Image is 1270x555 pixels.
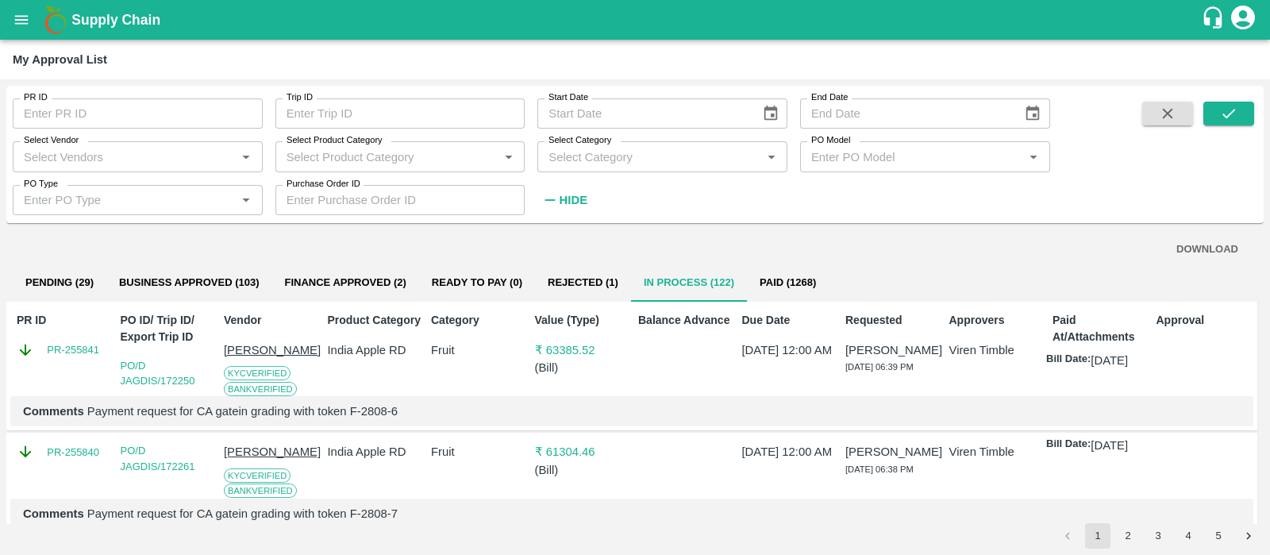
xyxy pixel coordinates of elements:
div: customer-support [1201,6,1229,34]
p: PR ID [17,312,114,329]
span: Bank Verified [224,382,297,396]
input: Enter PO Type [17,190,232,210]
a: PR-255840 [47,445,99,461]
p: Payment request for CA gatein grading with token F-2808-6 [23,403,1241,420]
p: Fruit [431,341,528,359]
button: Pending (29) [13,264,106,302]
button: Paid (1268) [747,264,829,302]
button: Choose date [756,98,786,129]
button: Open [1023,146,1044,167]
button: Open [236,190,256,210]
p: [PERSON_NAME] [845,341,942,359]
input: Enter PO Model [805,146,1019,167]
span: [DATE] 06:39 PM [845,362,914,372]
p: Approvers [949,312,1046,329]
a: Supply Chain [71,9,1201,31]
span: KYC Verified [224,468,291,483]
b: Comments [23,405,84,418]
p: Due Date [742,312,839,329]
button: Go to page 5 [1206,523,1231,549]
button: Go to page 2 [1115,523,1141,549]
p: ₹ 63385.52 [535,341,632,359]
button: Business Approved (103) [106,264,272,302]
p: [DATE] 12:00 AM [742,443,839,461]
p: Bill Date: [1046,352,1091,369]
p: [DATE] [1091,437,1128,454]
p: [PERSON_NAME] [224,341,321,359]
strong: Hide [560,194,587,206]
p: ( Bill ) [535,359,632,376]
img: logo [40,4,71,36]
p: Paid At/Attachments [1053,312,1149,345]
button: Open [498,146,519,167]
button: page 1 [1085,523,1110,549]
button: Go to page 4 [1176,523,1201,549]
label: End Date [811,91,848,104]
button: DOWNLOAD [1170,236,1245,264]
p: Value (Type) [535,312,632,329]
button: In Process (122) [631,264,747,302]
p: Requested [845,312,942,329]
div: My Approval List [13,49,107,70]
p: Approval [1156,312,1253,329]
a: PR-255841 [47,342,99,358]
label: Trip ID [287,91,313,104]
span: [DATE] 06:38 PM [845,464,914,474]
label: Select Vendor [24,134,79,147]
button: Open [236,146,256,167]
button: Ready To Pay (0) [419,264,535,302]
a: PO/D JAGDIS/172261 [121,445,195,472]
button: Rejected (1) [535,264,631,302]
p: Bill Date: [1046,437,1091,454]
p: ( Bill ) [535,461,632,479]
p: Category [431,312,528,329]
button: Finance Approved (2) [271,264,418,302]
p: Viren Timble [949,341,1046,359]
button: Go to page 3 [1145,523,1171,549]
input: Enter PR ID [13,98,263,129]
button: Go to next page [1236,523,1261,549]
b: Supply Chain [71,12,160,28]
p: Payment request for CA gatein grading with token F-2808-7 [23,505,1241,522]
p: ₹ 61304.46 [535,443,632,461]
label: Select Product Category [287,134,383,147]
input: Select Category [542,146,756,167]
p: [DATE] 12:00 AM [742,341,839,359]
a: PO/D JAGDIS/172250 [121,360,195,387]
button: open drawer [3,2,40,38]
p: India Apple RD [328,341,425,359]
input: Enter Purchase Order ID [275,185,525,215]
p: [PERSON_NAME] [845,443,942,461]
input: Select Product Category [280,146,495,167]
div: account of current user [1229,3,1257,37]
button: Choose date [1018,98,1048,129]
span: Bank Verified [224,484,297,498]
p: Fruit [431,443,528,461]
p: India Apple RD [328,443,425,461]
span: KYC Verified [224,366,291,380]
label: Select Category [548,134,611,147]
p: [DATE] [1091,352,1128,369]
p: [PERSON_NAME] [224,443,321,461]
p: Vendor [224,312,321,329]
b: Comments [23,507,84,520]
p: PO ID/ Trip ID/ Export Trip ID [121,312,217,345]
p: Balance Advance [638,312,735,329]
p: Viren Timble [949,443,1046,461]
label: Purchase Order ID [287,178,360,191]
p: Product Category [328,312,425,329]
label: Start Date [548,91,588,104]
input: Start Date [537,98,749,129]
nav: pagination navigation [1053,523,1264,549]
label: PO Model [811,134,851,147]
label: PO Type [24,178,58,191]
input: Select Vendors [17,146,232,167]
button: Hide [537,187,591,214]
label: PR ID [24,91,48,104]
input: End Date [800,98,1011,129]
button: Open [761,146,782,167]
input: Enter Trip ID [275,98,525,129]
